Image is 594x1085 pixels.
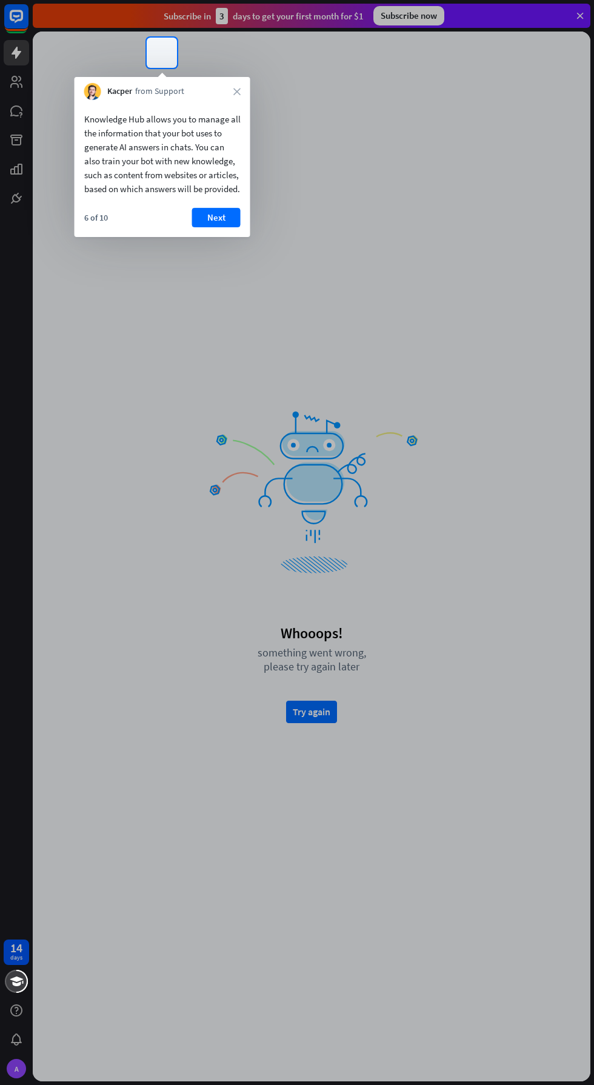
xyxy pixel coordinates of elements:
span: Kacper [107,85,132,98]
div: 6 of 10 [84,212,108,223]
button: Next [192,208,241,227]
button: Open LiveChat chat widget [10,5,46,41]
i: close [233,88,241,95]
span: from Support [135,85,184,98]
div: Knowledge Hub allows you to manage all the information that your bot uses to generate AI answers ... [84,112,241,196]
